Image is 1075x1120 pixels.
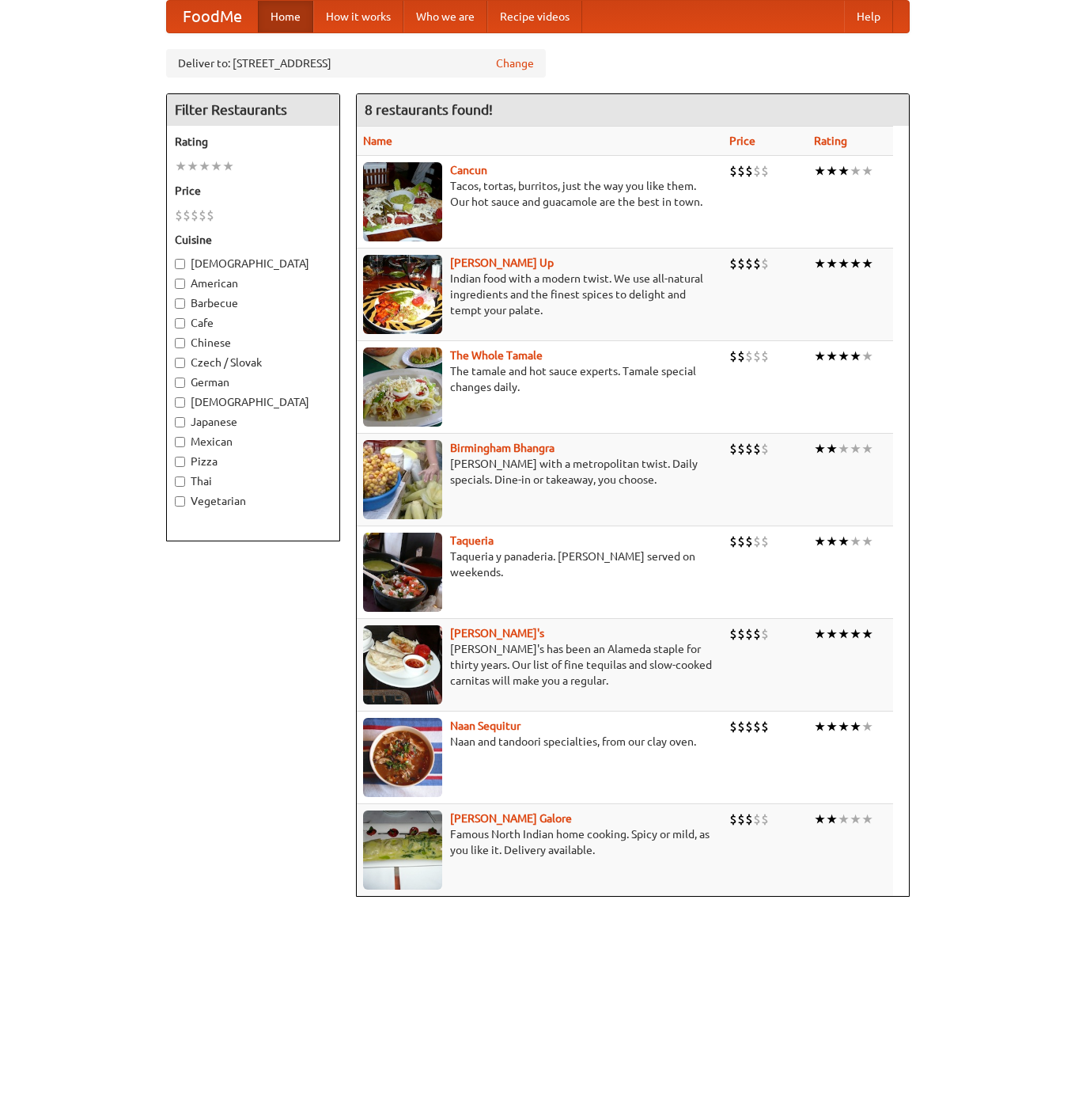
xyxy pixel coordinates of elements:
[850,718,861,735] li: ★
[753,811,761,828] li: $
[175,295,331,311] label: Barbecue
[363,162,442,241] img: cancun.jpg
[838,255,850,272] li: ★
[363,347,442,427] img: wholetamale.jpg
[814,811,826,828] li: ★
[737,625,745,643] li: $
[175,414,331,430] label: Japanese
[838,625,850,643] li: ★
[737,162,745,180] li: $
[745,162,753,180] li: $
[450,349,543,362] a: The Whole Tamale
[175,256,331,271] label: [DEMOGRAPHIC_DATA]
[175,437,185,447] input: Mexican
[838,811,850,828] li: ★
[729,811,737,828] li: $
[175,358,185,368] input: Czech / Slovak
[175,493,331,509] label: Vegetarian
[175,232,331,248] h5: Cuisine
[450,534,494,547] a: Taqueria
[199,207,206,224] li: $
[745,625,753,643] li: $
[850,347,861,365] li: ★
[363,549,717,580] p: Taqueria y panaderia. [PERSON_NAME] served on weekends.
[175,397,185,408] input: [DEMOGRAPHIC_DATA]
[222,158,234,175] li: ★
[826,811,838,828] li: ★
[761,347,769,365] li: $
[729,162,737,180] li: $
[861,347,873,365] li: ★
[175,457,185,467] input: Pizza
[737,347,745,365] li: $
[175,434,331,450] label: Mexican
[814,625,826,643] li: ★
[450,627,544,640] a: [PERSON_NAME]'s
[814,347,826,365] li: ★
[729,440,737,457] li: $
[363,178,717,210] p: Tacos, tortas, burritos, just the way you like them. Our hot sauce and guacamole are the best in ...
[450,719,520,732] a: Naan Sequitur
[761,533,769,550] li: $
[175,378,185,388] input: German
[761,718,769,735] li: $
[175,275,331,291] label: American
[826,625,838,643] li: ★
[745,255,753,272] li: $
[363,718,442,797] img: naansequitur.jpg
[826,347,838,365] li: ★
[753,162,761,180] li: $
[450,164,487,177] a: Cancun
[861,255,873,272] li: ★
[861,533,873,550] li: ★
[487,1,582,32] a: Recipe videos
[175,298,185,309] input: Barbecue
[166,49,546,78] div: Deliver to: [STREET_ADDRESS]
[450,812,572,825] a: [PERSON_NAME] Galore
[729,255,737,272] li: $
[175,417,185,427] input: Japanese
[745,718,753,735] li: $
[175,476,185,487] input: Thai
[175,158,187,175] li: ★
[729,533,737,550] li: $
[753,440,761,457] li: $
[737,255,745,272] li: $
[363,135,392,147] a: Name
[753,255,761,272] li: $
[199,158,210,175] li: ★
[450,442,555,454] a: Birmingham Bhangra
[826,255,838,272] li: ★
[826,162,838,180] li: ★
[745,440,753,457] li: $
[206,207,214,224] li: $
[175,374,331,390] label: German
[729,347,737,365] li: $
[753,718,761,735] li: $
[175,355,331,370] label: Czech / Slovak
[753,533,761,550] li: $
[313,1,403,32] a: How it works
[210,158,222,175] li: ★
[175,315,331,331] label: Cafe
[826,718,838,735] li: ★
[737,440,745,457] li: $
[850,440,861,457] li: ★
[365,102,493,117] ng-pluralize: 8 restaurants found!
[861,718,873,735] li: ★
[850,255,861,272] li: ★
[729,625,737,643] li: $
[363,641,717,689] p: [PERSON_NAME]'s has been an Alameda staple for thirty years. Our list of fine tequilas and slow-c...
[814,440,826,457] li: ★
[363,440,442,519] img: bhangra.jpg
[363,734,717,750] p: Naan and tandoori specialties, from our clay oven.
[838,162,850,180] li: ★
[745,347,753,365] li: $
[761,440,769,457] li: $
[838,533,850,550] li: ★
[861,811,873,828] li: ★
[814,533,826,550] li: ★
